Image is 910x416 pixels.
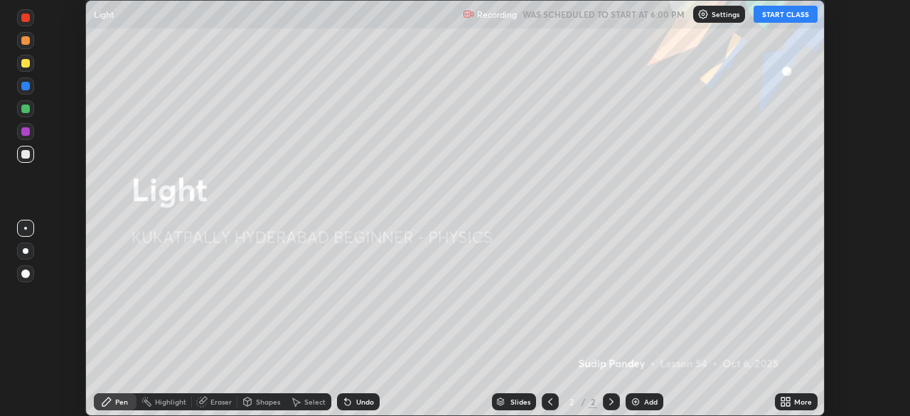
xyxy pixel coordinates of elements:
p: Light [94,9,114,20]
h5: WAS SCHEDULED TO START AT 6:00 PM [523,8,685,21]
div: 2 [589,395,597,408]
p: Recording [477,9,517,20]
img: add-slide-button [630,396,641,407]
div: Highlight [155,398,186,405]
div: More [794,398,812,405]
div: Select [304,398,326,405]
div: 2 [564,398,579,406]
div: Undo [356,398,374,405]
div: / [582,398,586,406]
div: Shapes [256,398,280,405]
div: Add [644,398,658,405]
div: Eraser [210,398,232,405]
p: Settings [712,11,739,18]
div: Pen [115,398,128,405]
img: recording.375f2c34.svg [463,9,474,20]
div: Slides [510,398,530,405]
img: class-settings-icons [697,9,709,20]
button: START CLASS [754,6,818,23]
